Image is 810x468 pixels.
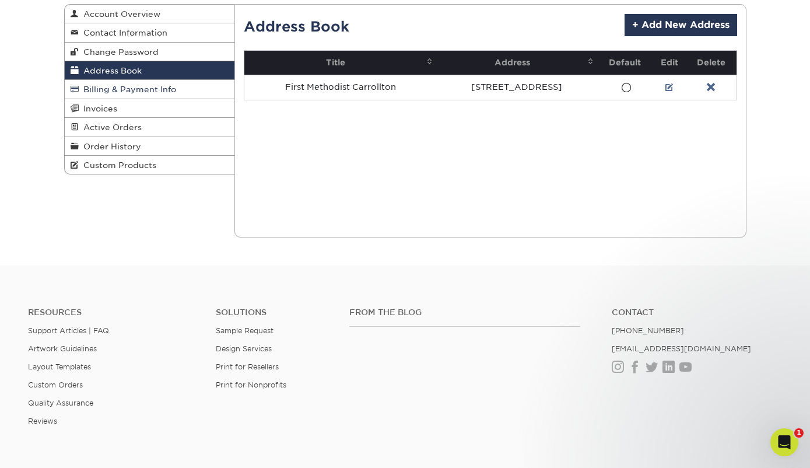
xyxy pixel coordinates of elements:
a: Address Book [65,61,235,80]
a: Print for Nonprofits [216,380,286,389]
h2: Address Book [244,14,349,36]
a: Artwork Guidelines [28,344,97,353]
a: Custom Products [65,156,235,174]
a: Active Orders [65,118,235,137]
a: Contact Information [65,23,235,42]
a: Support Articles | FAQ [28,326,109,335]
th: Edit [653,51,686,75]
h4: From the Blog [349,308,580,317]
span: Invoices [79,104,117,113]
a: Order History [65,137,235,156]
th: Title [244,51,436,75]
a: Design Services [216,344,272,353]
th: Delete [686,51,736,75]
td: [STREET_ADDRESS] [436,75,597,100]
span: Active Orders [79,123,142,132]
a: Sample Request [216,326,273,335]
span: Address Book [79,66,142,75]
a: Reviews [28,417,57,425]
a: Account Overview [65,5,235,23]
a: Contact [612,308,782,317]
a: [EMAIL_ADDRESS][DOMAIN_NAME] [612,344,751,353]
a: [PHONE_NUMBER] [612,326,684,335]
th: Address [436,51,597,75]
a: Change Password [65,43,235,61]
a: Billing & Payment Info [65,80,235,99]
th: Default [597,51,653,75]
a: Invoices [65,99,235,118]
a: Quality Assurance [28,399,93,407]
td: First Methodist Carrollton [244,75,436,100]
iframe: Intercom live chat [770,428,798,456]
span: Change Password [79,47,159,57]
h4: Solutions [216,308,332,317]
span: Contact Information [79,28,167,37]
h4: Resources [28,308,198,317]
span: Billing & Payment Info [79,85,176,94]
iframe: Google Customer Reviews [3,432,99,464]
span: Custom Products [79,160,156,170]
span: 1 [794,428,804,438]
span: Account Overview [79,9,160,19]
span: Order History [79,142,141,151]
a: Custom Orders [28,380,83,389]
a: Layout Templates [28,362,91,371]
a: Print for Resellers [216,362,279,371]
a: + Add New Address [625,14,737,36]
